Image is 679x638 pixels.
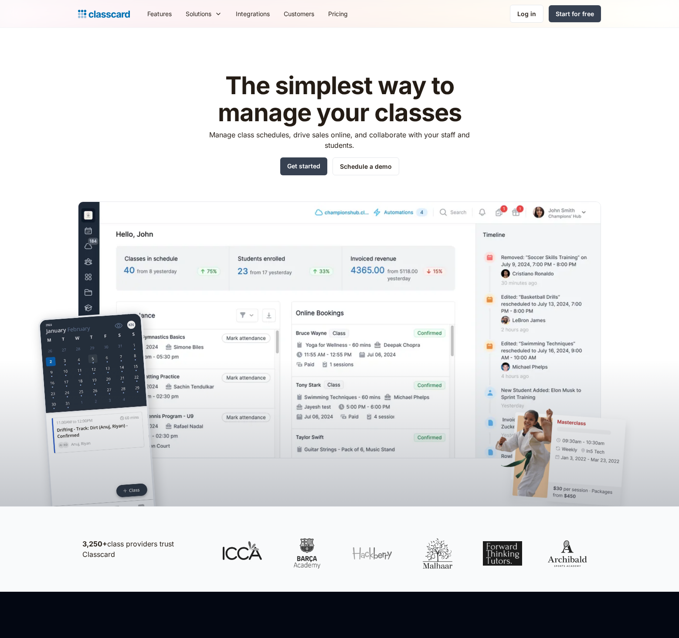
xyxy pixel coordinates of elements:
div: Solutions [179,4,229,24]
div: Start for free [556,9,594,18]
strong: 3,250+ [82,539,107,548]
a: Integrations [229,4,277,24]
a: Features [140,4,179,24]
a: Start for free [549,5,601,22]
p: class providers trust Classcard [82,539,204,560]
div: Solutions [186,9,211,18]
a: Pricing [321,4,355,24]
h1: The simplest way to manage your classes [201,72,478,126]
a: Schedule a demo [333,157,399,175]
a: Customers [277,4,321,24]
p: Manage class schedules, drive sales online, and collaborate with your staff and students. [201,130,478,150]
div: Log in [517,9,536,18]
a: home [78,8,130,20]
a: Get started [280,157,327,175]
a: Log in [510,5,543,23]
